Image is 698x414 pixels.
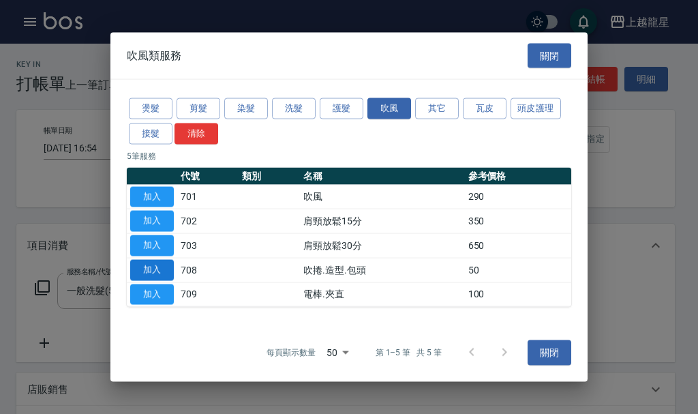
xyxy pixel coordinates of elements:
[415,98,459,119] button: 其它
[300,258,464,282] td: 吹捲.造型.包頭
[465,233,571,258] td: 650
[129,98,172,119] button: 燙髮
[224,98,268,119] button: 染髮
[300,282,464,307] td: 電棒.夾直
[130,235,174,256] button: 加入
[300,167,464,185] th: 名稱
[465,185,571,209] td: 290
[177,167,239,185] th: 代號
[272,98,316,119] button: 洗髮
[463,98,506,119] button: 瓦皮
[376,346,442,359] p: 第 1–5 筆 共 5 筆
[177,185,239,209] td: 701
[177,258,239,282] td: 708
[177,282,239,307] td: 709
[130,211,174,232] button: 加入
[177,233,239,258] td: 703
[320,98,363,119] button: 護髮
[130,284,174,305] button: 加入
[465,282,571,307] td: 100
[465,209,571,233] td: 350
[465,258,571,282] td: 50
[130,186,174,207] button: 加入
[177,98,220,119] button: 剪髮
[129,123,172,144] button: 接髮
[528,43,571,68] button: 關閉
[130,259,174,280] button: 加入
[174,123,218,144] button: 清除
[177,209,239,233] td: 702
[465,167,571,185] th: 參考價格
[321,334,354,371] div: 50
[511,98,561,119] button: 頭皮護理
[239,167,300,185] th: 類別
[528,340,571,366] button: 關閉
[300,185,464,209] td: 吹風
[367,98,411,119] button: 吹風
[127,48,181,62] span: 吹風類服務
[127,149,571,162] p: 5 筆服務
[300,233,464,258] td: 肩頸放鬆30分
[300,209,464,233] td: 肩頸放鬆15分
[267,346,316,359] p: 每頁顯示數量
